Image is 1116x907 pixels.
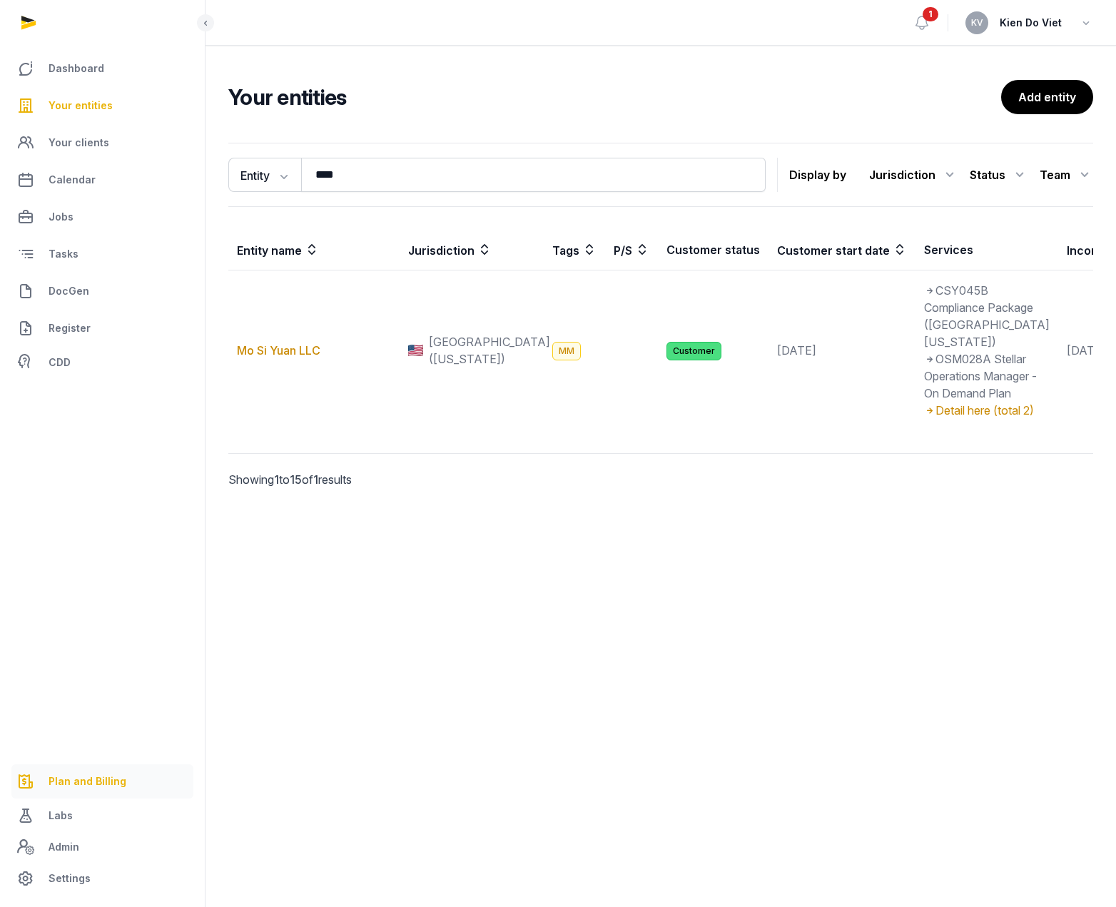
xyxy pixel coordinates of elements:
span: CSY045B Compliance Package ([GEOGRAPHIC_DATA] [US_STATE]) [924,283,1050,349]
a: Plan and Billing [11,764,193,799]
span: Customer [666,342,721,360]
a: Mo Si Yuan LLC [237,343,320,358]
h2: Your entities [228,84,1001,110]
a: Admin [11,833,193,861]
p: Showing to of results [228,454,427,505]
span: Your entities [49,97,113,114]
span: [GEOGRAPHIC_DATA] ([US_STATE]) [429,333,550,368]
div: Jurisdiction [869,163,958,186]
a: Dashboard [11,51,193,86]
span: MM [552,342,581,360]
span: Kien Do Viet [1000,14,1062,31]
span: 1 [923,7,938,21]
a: Labs [11,799,193,833]
span: 1 [313,472,318,487]
th: Customer start date [768,230,915,270]
span: Plan and Billing [49,773,126,790]
a: CDD [11,348,193,377]
span: 15 [290,472,302,487]
th: Entity name [228,230,400,270]
a: Jobs [11,200,193,234]
button: Entity [228,158,301,192]
span: DocGen [49,283,89,300]
span: Settings [49,870,91,887]
a: Add entity [1001,80,1093,114]
button: KV [965,11,988,34]
span: Your clients [49,134,109,151]
th: Tags [544,230,605,270]
span: 1 [274,472,279,487]
span: Tasks [49,245,78,263]
a: Your entities [11,88,193,123]
th: Customer status [658,230,768,270]
a: DocGen [11,274,193,308]
a: Register [11,311,193,345]
span: KV [971,19,983,27]
td: [DATE] [768,270,915,431]
span: Calendar [49,171,96,188]
div: Status [970,163,1028,186]
span: Labs [49,807,73,824]
a: Tasks [11,237,193,271]
span: Admin [49,838,79,856]
th: Services [915,230,1058,270]
div: Team [1040,163,1093,186]
a: Calendar [11,163,193,197]
a: Your clients [11,126,193,160]
span: Jobs [49,208,73,226]
p: Display by [789,163,846,186]
a: Settings [11,861,193,896]
span: Register [49,320,91,337]
span: CDD [49,354,71,371]
span: OSM028A Stellar Operations Manager - On Demand Plan [924,352,1037,400]
th: P/S [605,230,658,270]
th: Jurisdiction [400,230,544,270]
span: Dashboard [49,60,104,77]
div: Detail here (total 2) [924,402,1050,419]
